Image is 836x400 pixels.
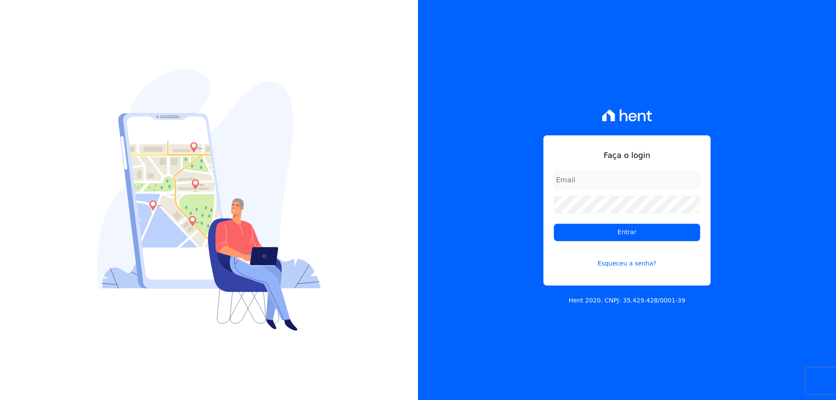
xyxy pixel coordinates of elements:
[554,248,700,268] a: Esqueceu a senha?
[97,69,321,331] img: Login
[554,224,700,241] input: Entrar
[554,171,700,189] input: Email
[554,149,700,161] h1: Faça o login
[569,296,685,305] p: Hent 2020. CNPJ: 35.429.428/0001-39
